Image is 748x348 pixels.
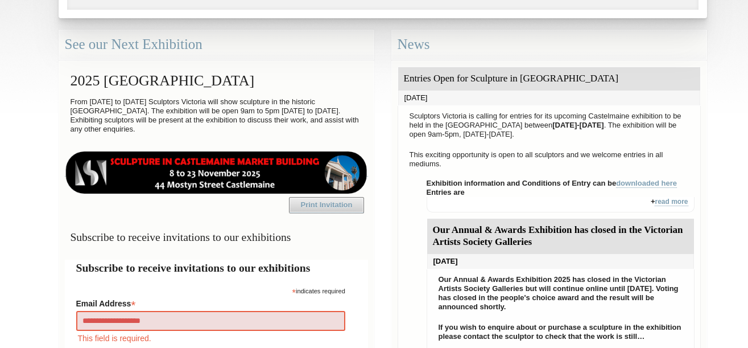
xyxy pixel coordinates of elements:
[427,219,694,254] div: Our Annual & Awards Exhibition has closed in the Victorian Artists Society Galleries
[404,148,695,171] p: This exciting opportunity is open to all sculptors and we welcome entries in all mediums.
[76,285,345,296] div: indicates required
[65,226,368,248] h3: Subscribe to receive invitations to our exhibitions
[76,296,345,309] label: Email Address
[398,91,700,105] div: [DATE]
[433,320,688,344] p: If you wish to enquire about or purchase a sculpture in the exhibition please contact the sculpto...
[427,179,677,188] strong: Exhibition information and Conditions of Entry can be
[65,152,368,194] img: castlemaine-ldrbd25v2.png
[59,30,374,60] div: See our Next Exhibition
[398,67,700,91] div: Entries Open for Sculpture in [GEOGRAPHIC_DATA]
[616,179,677,188] a: downloaded here
[76,332,345,345] div: This field is required.
[427,197,695,212] div: +
[391,30,707,60] div: News
[76,260,357,276] h2: Subscribe to receive invitations to our exhibitions
[655,198,688,206] a: read more
[404,109,695,142] p: Sculptors Victoria is calling for entries for its upcoming Castelmaine exhibition to be held in t...
[65,67,368,95] h2: 2025 [GEOGRAPHIC_DATA]
[65,95,368,137] p: From [DATE] to [DATE] Sculptors Victoria will show sculpture in the historic [GEOGRAPHIC_DATA]. T...
[427,254,694,269] div: [DATE]
[289,197,364,213] a: Print Invitation
[433,272,688,314] p: Our Annual & Awards Exhibition 2025 has closed in the Victorian Artists Society Galleries but wil...
[552,121,604,129] strong: [DATE]-[DATE]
